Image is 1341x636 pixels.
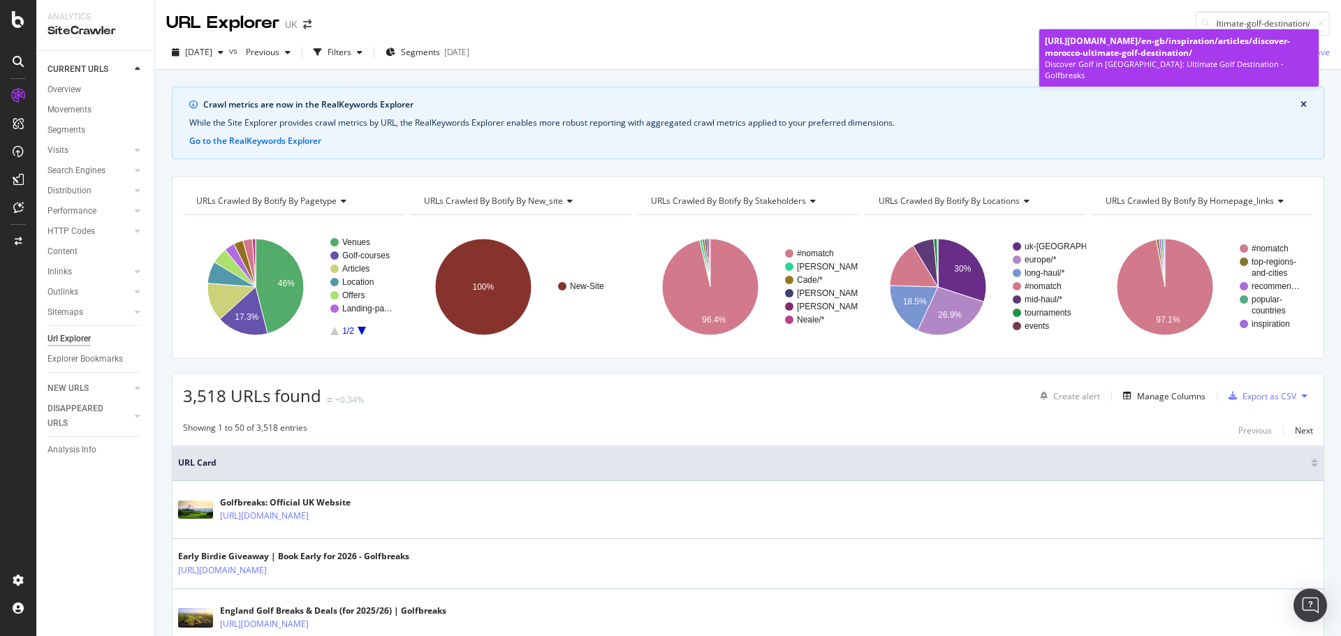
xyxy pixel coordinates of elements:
h4: URLs Crawled By Botify By pagetype [193,190,391,212]
div: While the Site Explorer provides crawl metrics by URL, the RealKeywords Explorer enables more rob... [189,117,1307,129]
button: Manage Columns [1117,387,1206,404]
button: Previous [1238,422,1272,438]
div: info banner [172,87,1324,159]
text: events [1025,321,1049,331]
a: Explorer Bookmarks [47,352,145,367]
a: Content [47,244,145,259]
text: #nomatch [1252,244,1289,253]
text: Golf-courses [342,251,390,260]
text: countries [1252,306,1286,316]
div: Save [1311,46,1330,58]
span: URL Card [178,457,1307,469]
a: NEW URLS [47,381,131,396]
div: Inlinks [47,265,72,279]
div: Discover Golf in [GEOGRAPHIC_DATA]: Ultimate Golf Destination - Golfbreaks [1045,59,1313,80]
a: Segments [47,123,145,138]
div: Outlinks [47,285,78,299]
text: 26.9% [938,310,962,320]
a: [URL][DOMAIN_NAME] [220,509,309,523]
div: Visits [47,143,68,158]
div: Golfbreaks: Official UK Website [220,496,369,509]
a: Inlinks [47,265,131,279]
button: close banner [1297,96,1310,114]
svg: A chart. [638,226,858,348]
text: long-haul/* [1025,268,1065,278]
a: [URL][DOMAIN_NAME] [220,617,309,631]
button: Create alert [1034,385,1100,407]
span: URLs Crawled By Botify By homepage_links [1106,195,1274,207]
text: New-Site [570,281,604,291]
div: NEW URLS [47,381,89,396]
span: URLs Crawled By Botify By locations [879,195,1020,207]
div: Performance [47,204,96,219]
text: 97.1% [1157,315,1180,325]
h4: URLs Crawled By Botify By homepage_links [1103,190,1300,212]
text: top-regions- [1252,257,1296,267]
text: popular- [1252,295,1282,304]
div: Search Engines [47,163,105,178]
button: Segments[DATE] [380,41,475,64]
a: CURRENT URLS [47,62,131,77]
a: Url Explorer [47,332,145,346]
a: HTTP Codes [47,224,131,239]
text: [PERSON_NAME]/* [797,262,872,272]
span: 3,518 URLs found [183,384,321,407]
text: 18.5% [902,297,926,306]
button: [DATE] [166,41,229,64]
svg: A chart. [183,226,404,348]
div: DISAPPEARED URLS [47,401,118,431]
text: Offers [342,290,365,300]
text: Location [342,277,374,287]
span: URLs Crawled By Botify By pagetype [196,195,337,207]
h4: URLs Crawled By Botify By stakeholders [648,190,846,212]
svg: A chart. [411,226,631,348]
div: URL Explorer [166,11,279,35]
div: Create alert [1053,390,1100,402]
a: Sitemaps [47,305,131,320]
text: mid-haul/* [1025,295,1062,304]
div: Distribution [47,184,91,198]
div: Analytics [47,11,143,23]
text: europe/* [1025,255,1057,265]
div: HTTP Codes [47,224,95,239]
img: main image [178,501,213,519]
div: Sitemaps [47,305,83,320]
div: arrow-right-arrow-left [303,20,312,29]
div: [URL][DOMAIN_NAME] [1045,35,1313,59]
h4: URLs Crawled By Botify By locations [876,190,1073,212]
div: Analysis Info [47,443,96,457]
svg: A chart. [1092,226,1313,348]
text: 100% [472,282,494,292]
div: Explorer Bookmarks [47,352,123,367]
a: [URL][DOMAIN_NAME]/en-gb/inspiration/articles/discover-morocco-ultimate-golf-destination/Discover... [1039,29,1319,87]
a: Distribution [47,184,131,198]
span: URLs Crawled By Botify By stakeholders [651,195,806,207]
div: Url Explorer [47,332,91,346]
div: Crawl metrics are now in the RealKeywords Explorer [203,98,1300,111]
div: +0.34% [335,394,364,406]
div: Segments [47,123,85,138]
a: Overview [47,82,145,97]
span: Previous [240,46,279,58]
span: vs [229,45,240,57]
div: Next [1295,424,1313,436]
text: uk-[GEOGRAPHIC_DATA]/* [1025,242,1129,251]
text: Venues [342,237,370,247]
text: Neale/* [797,315,825,325]
div: Overview [47,82,81,97]
div: Movements [47,103,91,117]
div: [DATE] [444,46,469,58]
text: 1/2 [342,326,354,336]
span: URLs Crawled By Botify By new_site [424,195,563,207]
text: and-cities [1252,268,1287,278]
span: 2025 Oct. 11th [185,46,212,58]
h4: URLs Crawled By Botify By new_site [421,190,619,212]
div: Previous [1238,424,1272,436]
a: Movements [47,103,145,117]
button: Previous [240,41,296,64]
div: Filters [328,46,351,58]
a: Performance [47,204,131,219]
div: Export as CSV [1243,390,1296,402]
input: Find a URL [1196,11,1330,36]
